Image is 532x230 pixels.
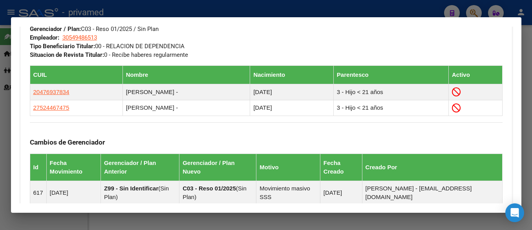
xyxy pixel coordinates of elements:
span: 20476937834 [33,89,69,95]
td: ( ) [179,181,256,205]
td: [DATE] [46,181,101,205]
strong: Empleador: [30,34,59,41]
td: [DATE] [320,181,362,205]
td: [DATE] [250,100,333,116]
th: Gerenciador / Plan Nuevo [179,154,256,181]
span: 30549486513 [62,34,97,41]
td: 3 - Hijo < 21 años [333,100,448,116]
div: Open Intercom Messenger [505,203,524,222]
span: 0 - Recibe haberes regularmente [30,51,188,58]
span: 27524467475 [33,104,69,111]
td: Movimiento masivo SSS [256,181,320,205]
th: Creado Por [362,154,502,181]
strong: Z99 - Sin Identificar [104,185,158,192]
th: Fecha Creado [320,154,362,181]
th: Fecha Movimiento [46,154,101,181]
strong: Situacion de Revista Titular: [30,51,104,58]
span: Sin Plan [104,185,169,200]
h3: Cambios de Gerenciador [30,138,503,147]
td: ( ) [101,181,179,205]
td: [DATE] [250,84,333,100]
strong: Gerenciador / Plan: [30,25,81,33]
td: 3 - Hijo < 21 años [333,84,448,100]
span: Sin Plan [183,185,247,200]
strong: C03 - Reso 01/2025 [183,185,236,192]
td: [PERSON_NAME] - [122,100,250,116]
td: [PERSON_NAME] - [EMAIL_ADDRESS][DOMAIN_NAME] [362,181,502,205]
th: Id [30,154,46,181]
span: 00 - RELACION DE DEPENDENCIA [30,43,185,50]
th: Nacimiento [250,66,333,84]
th: CUIL [30,66,122,84]
td: [PERSON_NAME] - [122,84,250,100]
th: Nombre [122,66,250,84]
span: C03 - Reso 01/2025 / Sin Plan [30,25,159,33]
th: Parentesco [333,66,448,84]
th: Motivo [256,154,320,181]
td: 617 [30,181,46,205]
strong: Tipo Beneficiario Titular: [30,43,95,50]
th: Activo [449,66,503,84]
th: Gerenciador / Plan Anterior [101,154,179,181]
